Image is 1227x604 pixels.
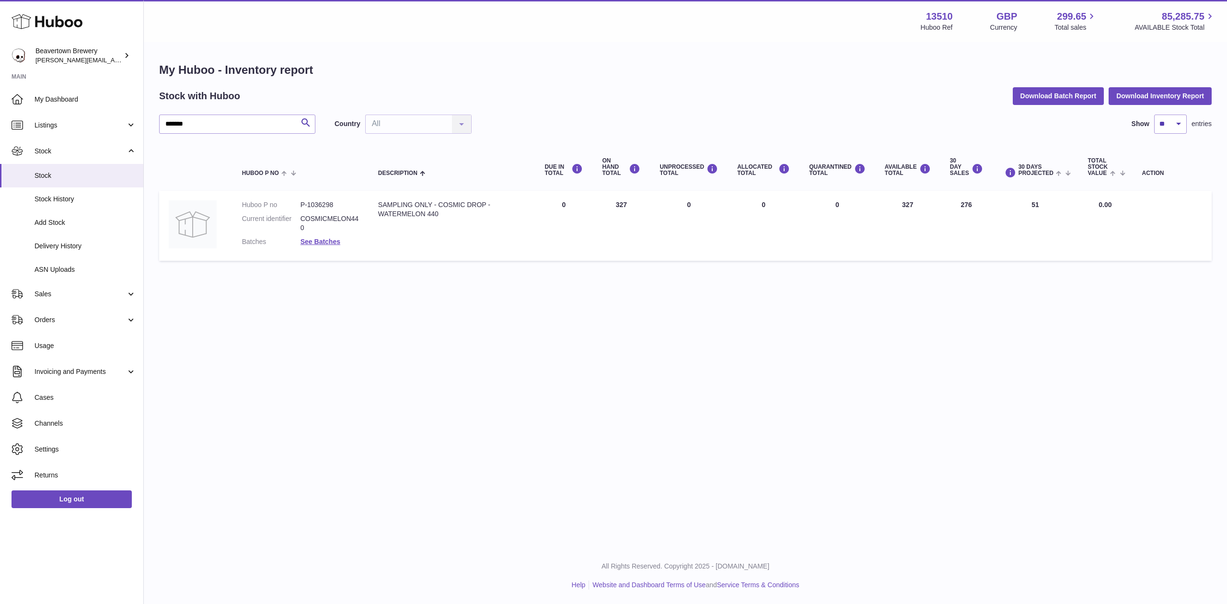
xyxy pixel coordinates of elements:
a: 85,285.75 AVAILABLE Stock Total [1134,10,1215,32]
dt: Current identifier [242,214,301,232]
label: Show [1132,119,1149,128]
a: 299.65 Total sales [1054,10,1097,32]
span: [PERSON_NAME][EMAIL_ADDRESS][PERSON_NAME][DOMAIN_NAME] [35,56,243,64]
div: Action [1142,170,1202,176]
span: Stock History [35,195,136,204]
div: ON HAND Total [602,158,640,177]
span: Huboo P no [242,170,279,176]
span: Returns [35,471,136,480]
h2: Stock with Huboo [159,90,240,103]
button: Download Inventory Report [1109,87,1212,105]
a: Log out [12,490,132,508]
span: Total sales [1054,23,1097,32]
p: All Rights Reserved. Copyright 2025 - [DOMAIN_NAME] [151,562,1219,571]
a: See Batches [301,238,340,245]
span: Channels [35,419,136,428]
span: entries [1192,119,1212,128]
div: UNPROCESSED Total [660,163,718,176]
a: Help [572,581,586,589]
span: Delivery History [35,242,136,251]
div: QUARANTINED Total [809,163,866,176]
span: Invoicing and Payments [35,367,126,376]
div: Beavertown Brewery [35,46,122,65]
span: Usage [35,341,136,350]
img: product image [169,200,217,248]
dd: P-1036298 [301,200,359,209]
span: Stock [35,147,126,156]
span: Settings [35,445,136,454]
td: 276 [940,191,993,261]
div: DUE IN TOTAL [544,163,583,176]
span: Total stock value [1088,158,1108,177]
span: Cases [35,393,136,402]
td: 327 [875,191,940,261]
span: Sales [35,290,126,299]
a: Website and Dashboard Terms of Use [592,581,706,589]
span: AVAILABLE Stock Total [1134,23,1215,32]
div: AVAILABLE Total [885,163,931,176]
td: 51 [993,191,1078,261]
span: 0 [835,201,839,209]
span: 299.65 [1057,10,1086,23]
span: Orders [35,315,126,325]
td: 0 [535,191,592,261]
span: Listings [35,121,126,130]
td: 0 [650,191,728,261]
div: Currency [990,23,1018,32]
strong: GBP [996,10,1017,23]
img: Matthew.McCormack@beavertownbrewery.co.uk [12,48,26,63]
td: 0 [728,191,799,261]
a: Service Terms & Conditions [717,581,799,589]
span: 0.00 [1099,201,1111,209]
span: 85,285.75 [1162,10,1204,23]
td: 327 [592,191,650,261]
div: 30 DAY SALES [950,158,983,177]
li: and [589,581,799,590]
span: Description [378,170,417,176]
div: SAMPLING ONLY - COSMIC DROP - WATERMELON 440 [378,200,526,219]
dd: COSMICMELON440 [301,214,359,232]
label: Country [335,119,360,128]
strong: 13510 [926,10,953,23]
dt: Huboo P no [242,200,301,209]
span: Stock [35,171,136,180]
div: ALLOCATED Total [737,163,790,176]
span: My Dashboard [35,95,136,104]
h1: My Huboo - Inventory report [159,62,1212,78]
div: Huboo Ref [921,23,953,32]
span: Add Stock [35,218,136,227]
button: Download Batch Report [1013,87,1104,105]
span: 30 DAYS PROJECTED [1019,164,1053,176]
span: ASN Uploads [35,265,136,274]
dt: Batches [242,237,301,246]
